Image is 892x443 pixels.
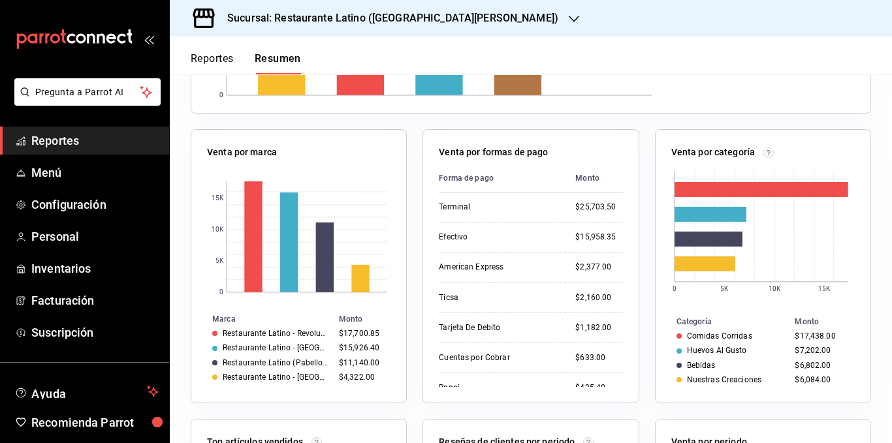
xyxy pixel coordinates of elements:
[656,314,790,329] th: Categoría
[439,382,554,393] div: Rappi
[9,95,161,108] a: Pregunta a Parrot AI
[439,292,554,303] div: Ticsa
[575,382,622,393] div: $425.40
[439,352,554,363] div: Cuentas por Cobrar
[223,343,328,352] div: Restaurante Latino - [GEOGRAPHIC_DATA][PERSON_NAME] MTY
[191,52,234,74] button: Reportes
[31,414,159,431] span: Recomienda Parrot
[339,373,385,382] div: $4,322.00
[795,375,850,384] div: $6,084.00
[217,10,558,26] h3: Sucursal: Restaurante Latino ([GEOGRAPHIC_DATA][PERSON_NAME])
[789,314,870,329] th: Monto
[219,92,223,99] text: 0
[31,196,159,213] span: Configuración
[575,292,622,303] div: $2,160.00
[144,34,154,44] button: open_drawer_menu
[339,358,385,367] div: $11,140.00
[212,226,224,234] text: 10K
[31,260,159,277] span: Inventarios
[31,292,159,309] span: Facturación
[575,322,622,333] div: $1,182.00
[818,285,830,292] text: 15K
[768,285,780,292] text: 10K
[35,85,140,99] span: Pregunta a Parrot AI
[439,145,548,159] p: Venta por formas de pago
[565,164,622,192] th: Monto
[255,52,301,74] button: Resumen
[575,202,622,213] div: $25,703.50
[687,346,747,355] div: Huevos Al Gusto
[575,262,622,273] div: $2,377.00
[720,285,729,292] text: 5K
[31,384,142,399] span: Ayuda
[795,361,850,370] div: $6,802.00
[795,346,850,355] div: $7,202.00
[687,375,761,384] div: Nuestras Creaciones
[31,164,159,181] span: Menú
[223,358,328,367] div: Restaurante Latino (Pabellon)
[439,322,554,333] div: Tarjeta De Debito
[673,285,677,292] text: 0
[31,132,159,149] span: Reportes
[191,52,301,74] div: navigation tabs
[795,331,850,341] div: $17,438.00
[31,228,159,245] span: Personal
[339,343,385,352] div: $15,926.40
[671,145,756,159] p: Venta por categoría
[439,232,554,243] div: Efectivo
[223,329,328,338] div: Restaurante Latino - Revolucion
[219,289,223,296] text: 0
[207,145,277,159] p: Venta por marca
[687,361,716,370] div: Bebidas
[687,331,752,341] div: Comidas Corridas
[215,258,224,265] text: 5K
[31,324,159,341] span: Suscripción
[339,329,385,338] div: $17,700.85
[223,373,328,382] div: Restaurante Latino - [GEOGRAPHIC_DATA][PERSON_NAME]
[575,352,622,363] div: $633.00
[439,202,554,213] div: Terminal
[334,312,406,326] th: Monto
[439,262,554,273] div: American Express
[212,195,224,202] text: 15K
[575,232,622,243] div: $15,958.35
[14,78,161,106] button: Pregunta a Parrot AI
[191,312,334,326] th: Marca
[439,164,565,192] th: Forma de pago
